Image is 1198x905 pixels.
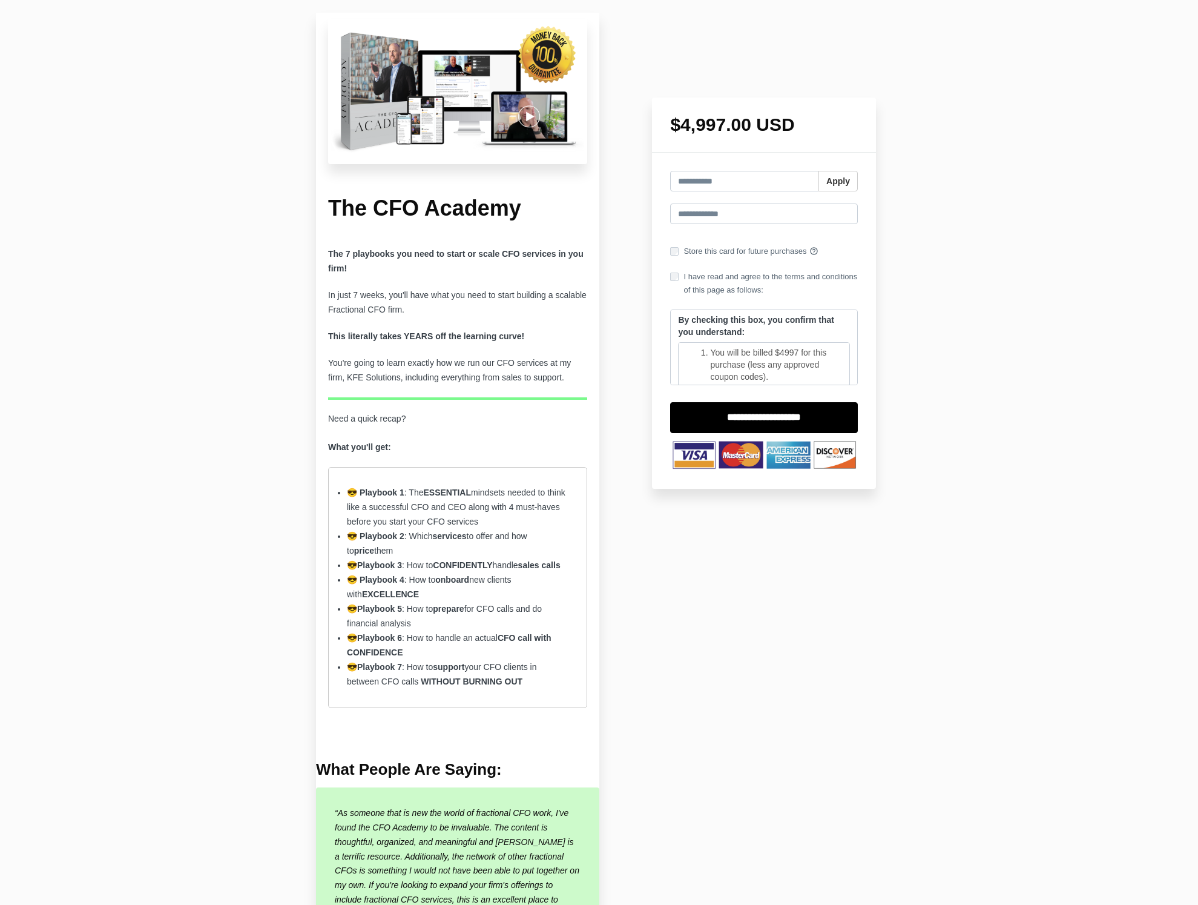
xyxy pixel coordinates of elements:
[433,560,492,570] strong: CONFIDENTLY
[435,575,469,585] strong: onboard
[328,442,391,452] strong: What you'll get:
[433,662,464,672] strong: support
[357,662,402,672] strong: Playbook 7
[347,662,536,686] span: 😎 : How to your CFO clients in between CFO calls
[357,560,402,570] strong: Playbook 3
[357,633,402,643] strong: Playbook 6
[433,531,467,541] strong: services
[347,575,404,585] strong: 😎 Playbook 4
[670,273,679,281] input: I have read and agree to the terms and conditions of this page as follows:
[347,633,551,657] strong: CFO call with CONFIDENCE
[347,633,551,657] span: 😎 : How to handle an actual
[433,604,464,614] strong: prepare
[670,439,858,470] img: TNbqccpWSzOQmI4HNVXb_Untitled_design-53.png
[347,531,404,541] strong: 😎 Playbook 2
[357,604,402,614] strong: Playbook 5
[518,560,539,570] strong: sales
[347,604,542,628] span: 😎 : How to for CFO calls and do financial analysis
[423,488,471,497] strong: ESSENTIAL
[421,677,522,686] strong: WITHOUT BURNING OUT
[328,19,587,164] img: c16be55-448c-d20c-6def-ad6c686240a2_Untitled_design-20.png
[328,249,584,273] b: The 7 playbooks you need to start or scale CFO services in you firm!
[670,116,858,134] h1: $4,997.00 USD
[818,171,858,191] button: Apply
[710,346,842,383] li: You will be billed $4997 for this purchase (less any approved coupon codes).
[347,486,568,529] li: : The mindsets needed to think like a successful CFO and CEO along with 4 must-haves before you s...
[354,546,374,555] strong: price
[347,560,561,570] span: 😎 : How to handle
[316,761,599,778] h4: What People Are Saying:
[710,383,842,431] li: You will receive Playbook 1 at the time of purchase. The additional 6 playbooks will be released ...
[670,247,679,256] input: Store this card for future purchases
[347,488,404,497] strong: 😎 Playbook 1
[328,288,587,317] p: In just 7 weeks, you'll have what you need to start building a scalable Fractional CFO firm.
[542,560,561,570] strong: calls
[670,245,858,258] label: Store this card for future purchases
[328,194,587,223] h1: The CFO Academy
[670,270,858,297] label: I have read and agree to the terms and conditions of this page as follows:
[362,589,419,599] strong: EXCELLENCE
[328,356,587,385] p: You're going to learn exactly how we run our CFO services at my firm, KFE Solutions, including ev...
[328,331,524,341] strong: This literally takes YEARS off the learning curve!
[347,531,527,555] span: : Which to offer and how to them
[678,315,834,337] strong: By checking this box, you confirm that you understand:
[347,575,511,599] span: : How to new clients with
[328,412,587,456] p: Need a quick recap?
